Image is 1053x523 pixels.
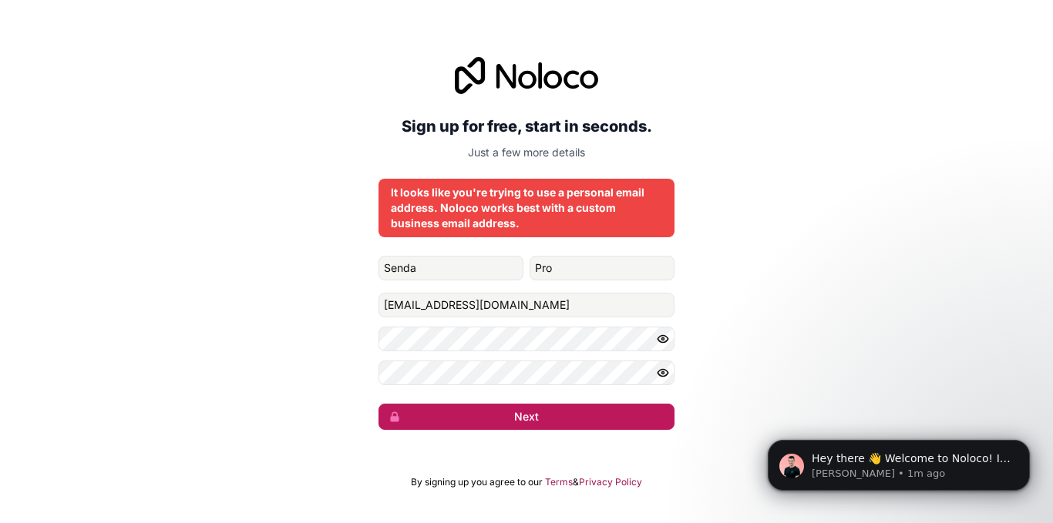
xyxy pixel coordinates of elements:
[579,476,642,488] a: Privacy Policy
[378,360,675,385] input: Confirm password
[411,476,543,488] span: By signing up you agree to our
[745,407,1053,515] iframe: Intercom notifications message
[530,256,675,280] input: family-name
[378,256,523,280] input: given-name
[378,145,675,160] p: Just a few more details
[378,112,675,140] h2: Sign up for free, start in seconds.
[573,476,579,488] span: &
[378,404,675,430] button: Next
[545,476,573,488] a: Terms
[391,185,662,231] div: It looks like you're trying to use a personal email address. Noloco works best with a custom busi...
[378,327,675,351] input: Password
[378,293,675,317] input: Email address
